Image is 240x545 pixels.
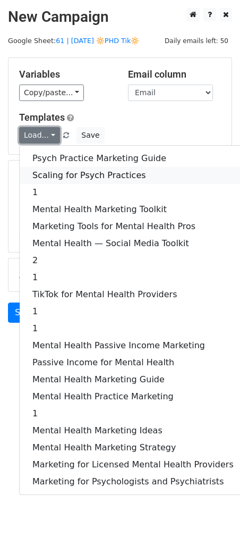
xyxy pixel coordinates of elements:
h5: Email column [128,69,221,80]
button: Save [76,127,104,144]
a: Send [8,303,43,323]
a: Copy/paste... [19,85,84,101]
h5: Variables [19,69,112,80]
small: Google Sheet: [8,37,139,45]
a: Daily emails left: 50 [161,37,232,45]
span: Daily emails left: 50 [161,35,232,47]
a: Load... [19,127,60,144]
iframe: Chat Widget [187,494,240,545]
a: 61 | [DATE] 🔆PHD Tik🔆 [56,37,139,45]
h2: New Campaign [8,8,232,26]
a: Templates [19,112,65,123]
